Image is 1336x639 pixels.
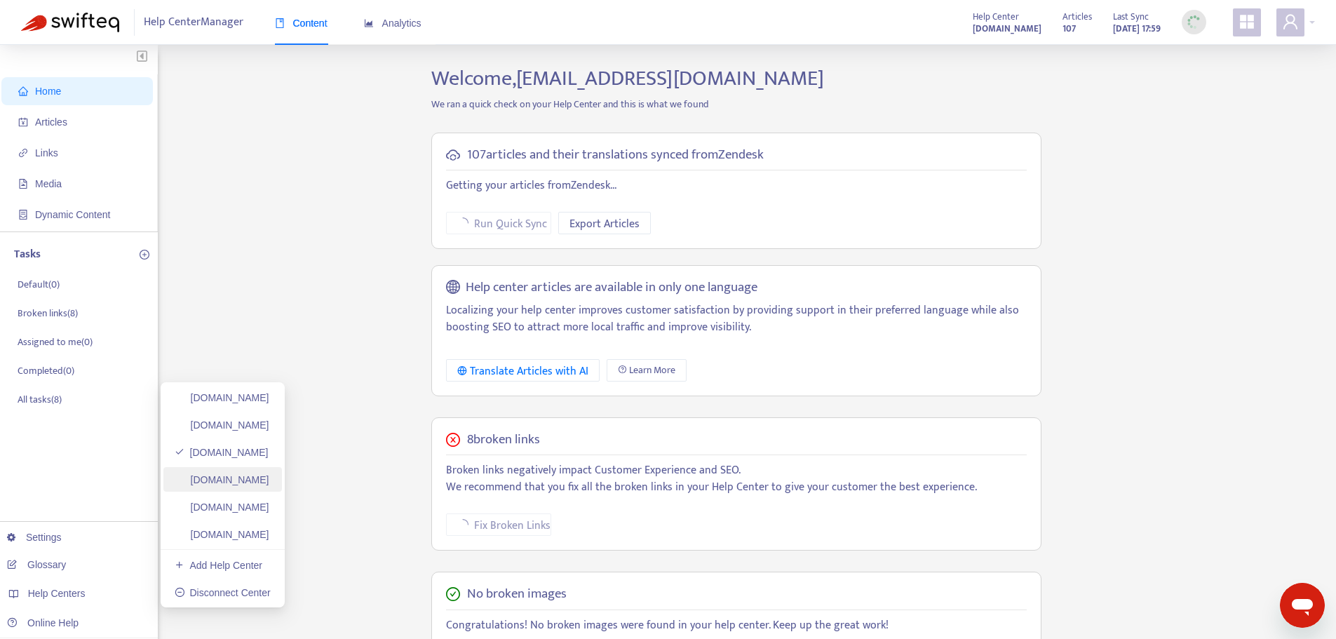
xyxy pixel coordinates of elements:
[35,116,67,128] span: Articles
[18,179,28,189] span: file-image
[467,147,764,163] h5: 107 articles and their translations synced from Zendesk
[18,148,28,158] span: link
[973,20,1041,36] a: [DOMAIN_NAME]
[35,209,110,220] span: Dynamic Content
[466,280,757,296] h5: Help center articles are available in only one language
[455,215,470,230] span: loading
[1280,583,1325,628] iframe: Button to launch messaging window
[446,302,1027,336] p: Localizing your help center improves customer satisfaction by providing support in their preferre...
[18,117,28,127] span: account-book
[446,513,551,536] button: Fix Broken Links
[431,61,824,96] span: Welcome, [EMAIL_ADDRESS][DOMAIN_NAME]
[1185,13,1203,31] img: sync_loading.0b5143dde30e3a21642e.gif
[474,517,551,534] span: Fix Broken Links
[175,419,269,431] a: [DOMAIN_NAME]
[973,9,1019,25] span: Help Center
[446,433,460,447] span: close-circle
[175,392,269,403] a: [DOMAIN_NAME]
[446,462,1027,496] p: Broken links negatively impact Customer Experience and SEO. We recommend that you fix all the bro...
[364,18,421,29] span: Analytics
[18,277,60,292] p: Default ( 0 )
[446,587,460,601] span: check-circle
[446,212,551,234] button: Run Quick Sync
[421,97,1052,112] p: We ran a quick check on your Help Center and this is what we found
[275,18,285,28] span: book
[18,86,28,96] span: home
[7,559,66,570] a: Glossary
[7,617,79,628] a: Online Help
[7,532,62,543] a: Settings
[18,210,28,220] span: container
[446,148,460,162] span: cloud-sync
[455,517,470,532] span: loading
[35,178,62,189] span: Media
[973,21,1041,36] strong: [DOMAIN_NAME]
[18,392,62,407] p: All tasks ( 8 )
[1062,9,1092,25] span: Articles
[364,18,374,28] span: area-chart
[140,250,149,260] span: plus-circle
[569,215,640,233] span: Export Articles
[446,280,460,296] span: global
[446,359,600,382] button: Translate Articles with AI
[558,212,651,234] button: Export Articles
[1239,13,1255,30] span: appstore
[1113,21,1161,36] strong: [DATE] 17:59
[1113,9,1149,25] span: Last Sync
[1062,21,1076,36] strong: 107
[457,363,588,380] div: Translate Articles with AI
[35,86,61,97] span: Home
[175,502,269,513] a: [DOMAIN_NAME]
[629,363,675,378] span: Learn More
[474,215,547,233] span: Run Quick Sync
[607,359,687,382] a: Learn More
[175,587,271,598] a: Disconnect Center
[18,306,78,321] p: Broken links ( 8 )
[467,432,540,448] h5: 8 broken links
[467,586,567,603] h5: No broken images
[18,335,93,349] p: Assigned to me ( 0 )
[446,617,1027,634] p: Congratulations! No broken images were found in your help center. Keep up the great work!
[175,560,262,571] a: Add Help Center
[175,474,269,485] a: [DOMAIN_NAME]
[18,363,74,378] p: Completed ( 0 )
[14,246,41,263] p: Tasks
[21,13,119,32] img: Swifteq
[35,147,58,159] span: Links
[275,18,328,29] span: Content
[175,447,269,458] a: [DOMAIN_NAME]
[175,529,269,540] a: [DOMAIN_NAME]
[1282,13,1299,30] span: user
[144,9,243,36] span: Help Center Manager
[28,588,86,599] span: Help Centers
[446,177,1027,194] p: Getting your articles from Zendesk ...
